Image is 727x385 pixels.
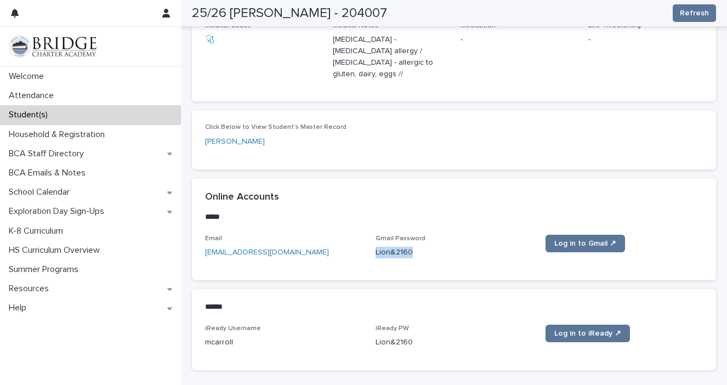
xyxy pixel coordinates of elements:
[205,248,329,256] a: [EMAIL_ADDRESS][DOMAIN_NAME]
[376,337,533,348] p: Lion&2160
[588,34,703,46] p: -
[333,34,447,80] p: [MEDICAL_DATA] - [MEDICAL_DATA] allergy / [MEDICAL_DATA] - allergic to gluten, dairy, eggs //
[205,136,265,148] a: [PERSON_NAME]
[205,124,347,131] span: Click Below to View Student's Master Record
[376,247,533,258] p: Lion&2160
[205,34,320,46] p: 🩺
[192,5,387,21] h2: 25/26 [PERSON_NAME] - 204007
[4,71,53,82] p: Welcome
[554,330,621,337] span: Log in to iReady ↗
[4,90,63,101] p: Attendance
[333,22,378,29] span: Medical Notes
[205,337,362,348] p: mcarroll
[4,206,113,217] p: Exploration Day Sign-Ups
[546,235,625,252] a: Log in to Gmail ↗
[4,149,93,159] p: BCA Staff Directory
[376,235,425,242] span: Gmail Password
[4,303,35,313] p: Help
[376,325,409,332] span: iReady PW
[588,22,641,29] span: Life Threatening
[461,22,496,29] span: Medication
[4,264,87,275] p: Summer Programs
[546,325,630,342] a: Log in to iReady ↗
[461,34,575,46] p: -
[9,36,96,58] img: V1C1m3IdTEidaUdm9Hs0
[4,187,78,197] p: School Calendar
[4,226,72,236] p: K-8 Curriculum
[673,4,716,22] button: Refresh
[554,240,616,247] span: Log in to Gmail ↗
[205,22,251,29] span: Medical Codes
[4,245,109,256] p: HS Curriculum Overview
[205,191,279,203] h2: Online Accounts
[680,8,709,19] span: Refresh
[4,284,58,294] p: Resources
[4,168,94,178] p: BCA Emails & Notes
[205,325,261,332] span: iReady Username
[4,129,113,140] p: Household & Registration
[205,235,222,242] span: Email
[4,110,56,120] p: Student(s)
